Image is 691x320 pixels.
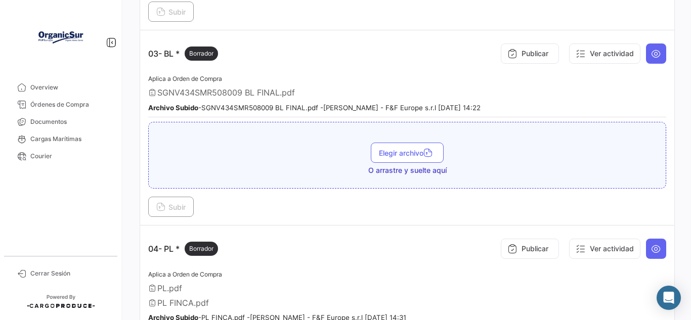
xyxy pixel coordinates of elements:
a: Documentos [8,113,113,130]
span: Overview [30,83,109,92]
button: Publicar [501,43,559,64]
span: SGNV434SMR508009 BL FINAL.pdf [157,87,295,98]
img: Logo+OrganicSur.png [35,12,86,63]
a: Courier [8,148,113,165]
button: Publicar [501,239,559,259]
b: Archivo Subido [148,104,198,112]
span: Borrador [189,244,213,253]
a: Órdenes de Compra [8,96,113,113]
span: Cargas Marítimas [30,134,109,144]
span: Subir [156,203,186,211]
span: Aplica a Orden de Compra [148,270,222,278]
button: Elegir archivo [371,143,444,163]
p: 04- PL * [148,242,218,256]
span: Borrador [189,49,213,58]
span: O arrastre y suelte aquí [368,165,447,175]
span: PL.pdf [157,283,182,293]
button: Subir [148,197,194,217]
button: Subir [148,2,194,22]
button: Ver actividad [569,239,640,259]
span: Cerrar Sesión [30,269,109,278]
a: Cargas Marítimas [8,130,113,148]
span: Órdenes de Compra [30,100,109,109]
span: Documentos [30,117,109,126]
span: Subir [156,8,186,16]
small: - SGNV434SMR508009 BL FINAL.pdf - [PERSON_NAME] - F&F Europe s.r.l [DATE] 14:22 [148,104,481,112]
a: Overview [8,79,113,96]
span: Courier [30,152,109,161]
p: 03- BL * [148,47,218,61]
span: PL FINCA.pdf [157,298,209,308]
button: Ver actividad [569,43,640,64]
span: Elegir archivo [379,149,436,157]
div: Abrir Intercom Messenger [657,286,681,310]
span: Aplica a Orden de Compra [148,75,222,82]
